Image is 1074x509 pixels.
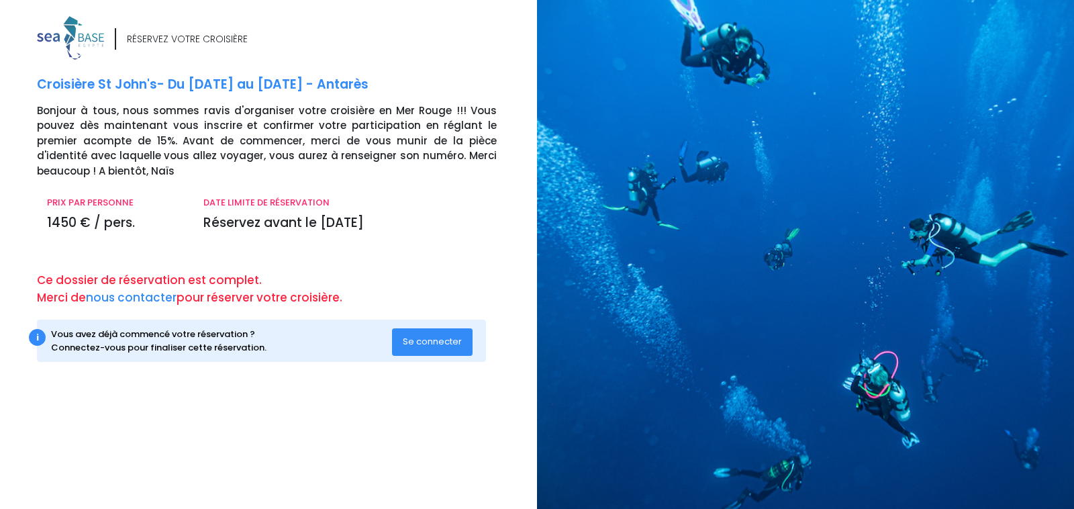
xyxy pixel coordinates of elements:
p: PRIX PAR PERSONNE [47,196,183,210]
div: RÉSERVEZ VOTRE CROISIÈRE [127,32,248,46]
div: i [29,329,46,346]
button: Se connecter [392,328,473,355]
p: Croisière St John's- Du [DATE] au [DATE] - Antarès [37,75,527,95]
p: 1450 € / pers. [47,214,183,233]
a: nous contacter [86,289,177,306]
p: Ce dossier de réservation est complet. Merci de pour réserver votre croisière. [37,272,527,306]
p: Bonjour à tous, nous sommes ravis d'organiser votre croisière en Mer Rouge !!! Vous pouvez dès ma... [37,103,527,179]
p: DATE LIMITE DE RÉSERVATION [203,196,497,210]
p: Réservez avant le [DATE] [203,214,497,233]
span: Se connecter [403,335,462,348]
img: logo_color1.png [37,16,104,60]
div: Vous avez déjà commencé votre réservation ? Connectez-vous pour finaliser cette réservation. [51,328,392,354]
a: Se connecter [392,336,473,347]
